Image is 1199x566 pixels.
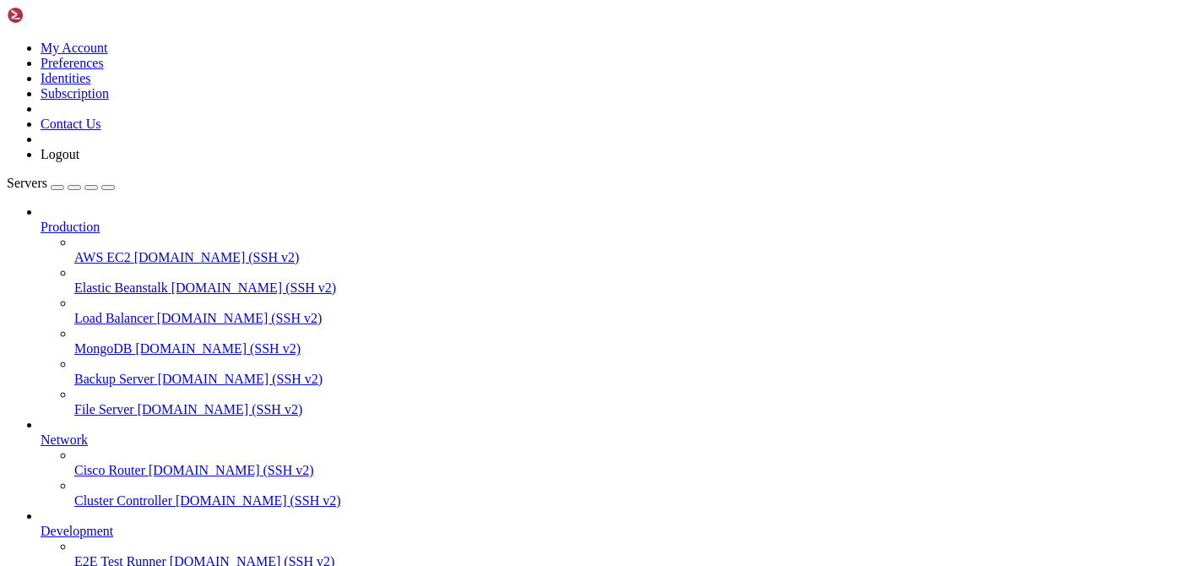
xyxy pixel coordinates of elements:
[41,220,1192,235] a: Production
[74,463,1192,478] a: Cisco Router [DOMAIN_NAME] (SSH v2)
[157,311,323,325] span: [DOMAIN_NAME] (SSH v2)
[74,311,1192,326] a: Load Balancer [DOMAIN_NAME] (SSH v2)
[158,372,323,386] span: [DOMAIN_NAME] (SSH v2)
[41,433,88,447] span: Network
[41,147,79,161] a: Logout
[74,478,1192,509] li: Cluster Controller [DOMAIN_NAME] (SSH v2)
[7,7,104,24] img: Shellngn
[74,463,145,477] span: Cisco Router
[41,433,1192,448] a: Network
[7,176,47,190] span: Servers
[74,250,131,264] span: AWS EC2
[74,356,1192,387] li: Backup Server [DOMAIN_NAME] (SSH v2)
[135,341,301,356] span: [DOMAIN_NAME] (SSH v2)
[7,176,115,190] a: Servers
[74,326,1192,356] li: MongoDB [DOMAIN_NAME] (SSH v2)
[74,280,168,295] span: Elastic Beanstalk
[41,86,109,101] a: Subscription
[41,417,1192,509] li: Network
[74,280,1192,296] a: Elastic Beanstalk [DOMAIN_NAME] (SSH v2)
[41,71,91,85] a: Identities
[176,493,341,508] span: [DOMAIN_NAME] (SSH v2)
[74,493,172,508] span: Cluster Controller
[41,524,113,538] span: Development
[74,372,155,386] span: Backup Server
[74,402,1192,417] a: File Server [DOMAIN_NAME] (SSH v2)
[149,463,314,477] span: [DOMAIN_NAME] (SSH v2)
[41,56,104,70] a: Preferences
[41,41,108,55] a: My Account
[41,524,1192,539] a: Development
[138,402,303,416] span: [DOMAIN_NAME] (SSH v2)
[74,448,1192,478] li: Cisco Router [DOMAIN_NAME] (SSH v2)
[74,265,1192,296] li: Elastic Beanstalk [DOMAIN_NAME] (SSH v2)
[74,250,1192,265] a: AWS EC2 [DOMAIN_NAME] (SSH v2)
[41,220,100,234] span: Production
[74,296,1192,326] li: Load Balancer [DOMAIN_NAME] (SSH v2)
[41,117,101,131] a: Contact Us
[74,402,134,416] span: File Server
[134,250,300,264] span: [DOMAIN_NAME] (SSH v2)
[74,493,1192,509] a: Cluster Controller [DOMAIN_NAME] (SSH v2)
[74,311,154,325] span: Load Balancer
[74,341,132,356] span: MongoDB
[41,204,1192,417] li: Production
[74,341,1192,356] a: MongoDB [DOMAIN_NAME] (SSH v2)
[74,372,1192,387] a: Backup Server [DOMAIN_NAME] (SSH v2)
[171,280,337,295] span: [DOMAIN_NAME] (SSH v2)
[74,387,1192,417] li: File Server [DOMAIN_NAME] (SSH v2)
[74,235,1192,265] li: AWS EC2 [DOMAIN_NAME] (SSH v2)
